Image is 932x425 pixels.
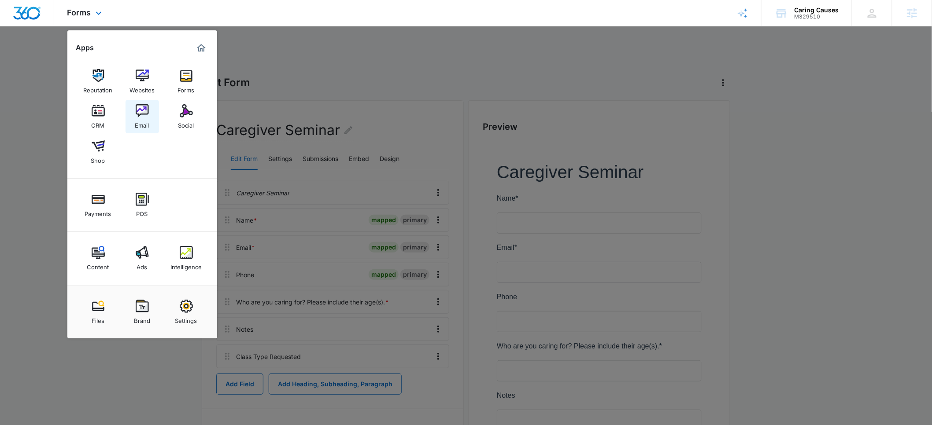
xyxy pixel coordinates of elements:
[170,242,203,275] a: Intelligence
[170,295,203,329] a: Settings
[81,188,115,222] a: Payments
[9,317,205,338] label: 1 Hour per Day for 8 weeks - Zoom Class - [DATE] & [DATE] 6:30pm-7:30pm
[126,242,159,275] a: Ads
[795,14,839,20] div: account id
[135,117,149,129] div: Email
[137,206,148,217] div: POS
[175,313,197,324] div: Settings
[84,82,113,94] div: Reputation
[87,259,109,271] div: Content
[170,259,202,271] div: Intelligence
[129,82,155,94] div: Websites
[85,206,111,217] div: Payments
[194,41,208,55] a: Marketing 360® Dashboard
[9,366,130,377] label: 8 Hours [DATE] - In Person - 8am-3pm
[170,100,203,133] a: Social
[81,135,115,169] a: Shop
[178,117,194,129] div: Social
[6,393,28,401] span: Submit
[126,188,159,222] a: POS
[126,65,159,98] a: Websites
[92,313,104,324] div: Files
[134,313,150,324] div: Brand
[9,292,205,313] label: 1 Hour per Day for 8 weeks - Zoom Class - [DATE] & [DATE] 10am-11am
[81,242,115,275] a: Content
[126,100,159,133] a: Email
[137,259,148,271] div: Ads
[795,7,839,14] div: account name
[67,8,91,17] span: Forms
[81,65,115,98] a: Reputation
[92,117,105,129] div: CRM
[76,44,94,52] h2: Apps
[170,65,203,98] a: Forms
[9,341,205,363] label: 2 Hours per Day for 4 weeks - Zoom Class - [DATE] 10am-12pm
[81,100,115,133] a: CRM
[81,295,115,329] a: Files
[91,153,105,164] div: Shop
[174,384,287,410] iframe: reCAPTCHA
[126,295,159,329] a: Brand
[178,82,195,94] div: Forms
